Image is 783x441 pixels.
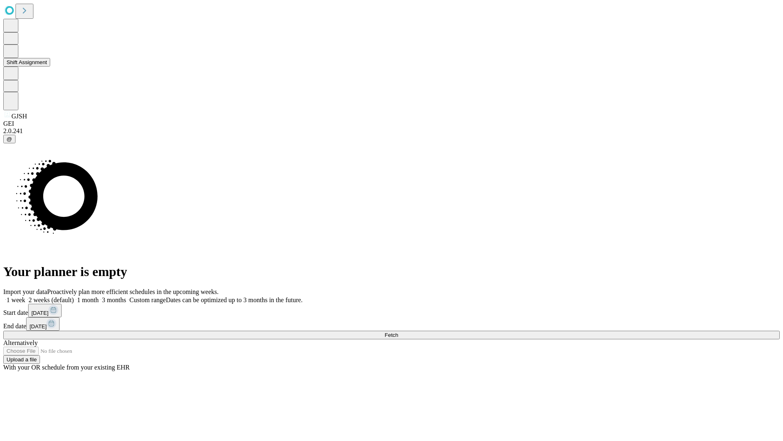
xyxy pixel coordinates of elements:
[3,120,780,127] div: GEI
[3,355,40,364] button: Upload a file
[3,317,780,331] div: End date
[3,339,38,346] span: Alternatively
[28,304,62,317] button: [DATE]
[3,127,780,135] div: 2.0.241
[31,310,49,316] span: [DATE]
[3,135,15,143] button: @
[385,332,398,338] span: Fetch
[129,296,166,303] span: Custom range
[3,288,47,295] span: Import your data
[3,264,780,279] h1: Your planner is empty
[3,364,130,371] span: With your OR schedule from your existing EHR
[102,296,126,303] span: 3 months
[11,113,27,120] span: GJSH
[47,288,219,295] span: Proactively plan more efficient schedules in the upcoming weeks.
[26,317,60,331] button: [DATE]
[29,296,74,303] span: 2 weeks (default)
[7,296,25,303] span: 1 week
[3,304,780,317] div: Start date
[3,331,780,339] button: Fetch
[3,58,50,67] button: Shift Assignment
[29,323,46,330] span: [DATE]
[166,296,303,303] span: Dates can be optimized up to 3 months in the future.
[7,136,12,142] span: @
[77,296,99,303] span: 1 month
